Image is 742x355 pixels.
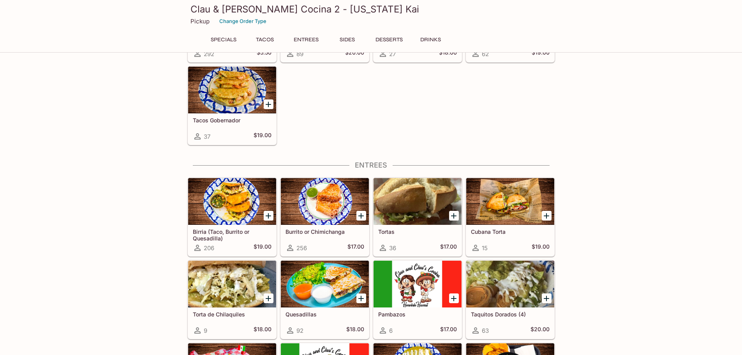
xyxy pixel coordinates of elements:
a: Tortas36$17.00 [373,178,462,256]
div: Quesadillas [281,261,369,307]
span: 37 [204,133,210,140]
h5: Quesadillas [286,311,364,318]
div: Birria (Taco, Burrito or Quesadilla) [188,178,276,225]
button: Add Tortas [449,211,459,221]
button: Drinks [413,34,448,45]
button: Add Taquitos Dorados (4) [542,293,552,303]
h5: $18.00 [254,326,271,335]
a: Quesadillas92$18.00 [280,260,369,339]
button: Change Order Type [216,15,270,27]
div: Pambazos [374,261,462,307]
span: 89 [296,50,303,58]
button: Add Birria (Taco, Burrito or Quesadilla) [264,211,273,221]
div: Torta de Chilaquiles [188,261,276,307]
button: Sides [330,34,365,45]
span: 6 [389,327,393,334]
button: Tacos [247,34,282,45]
h5: $19.00 [532,49,550,58]
button: Add Pambazos [449,293,459,303]
span: 206 [204,244,214,252]
div: Cubana Torta [466,178,554,225]
button: Desserts [371,34,407,45]
div: Tacos Gobernador [188,67,276,113]
a: Birria (Taco, Burrito or Quesadilla)206$19.00 [188,178,277,256]
a: Burrito or Chimichanga256$17.00 [280,178,369,256]
h5: Tacos Gobernador [193,117,271,124]
h5: Cubana Torta [471,228,550,235]
h5: Torta de Chilaquiles [193,311,271,318]
h5: Tortas [378,228,457,235]
h5: Burrito or Chimichanga [286,228,364,235]
h5: $17.00 [347,243,364,253]
h5: $18.00 [346,326,364,335]
h4: Entrees [187,161,555,170]
button: Add Burrito or Chimichanga [356,211,366,221]
a: Torta de Chilaquiles9$18.00 [188,260,277,339]
button: Add Quesadillas [356,293,366,303]
h5: Birria (Taco, Burrito or Quesadilla) [193,228,271,241]
span: 36 [389,244,396,252]
button: Entrees [289,34,324,45]
h5: Pambazos [378,311,457,318]
h5: Taquitos Dorados (4) [471,311,550,318]
h5: $17.00 [440,326,457,335]
h5: $19.00 [532,243,550,253]
div: Burrito or Chimichanga [281,178,369,225]
h5: $20.00 [345,49,364,58]
button: Add Tacos Gobernador [264,99,273,109]
span: 292 [204,50,214,58]
h5: $17.00 [440,243,457,253]
button: Specials [206,34,241,45]
span: 9 [204,327,207,334]
p: Pickup [190,18,210,25]
button: Add Torta de Chilaquiles [264,293,273,303]
a: Taquitos Dorados (4)63$20.00 [466,260,555,339]
span: 92 [296,327,303,334]
button: Add Cubana Torta [542,211,552,221]
h5: $19.00 [254,132,271,141]
a: Pambazos6$17.00 [373,260,462,339]
span: 27 [389,50,396,58]
h5: $5.50 [257,49,271,58]
h3: Clau & [PERSON_NAME] Cocina 2 - [US_STATE] Kai [190,3,552,15]
h5: $18.00 [439,49,457,58]
a: Tacos Gobernador37$19.00 [188,66,277,145]
h5: $20.00 [531,326,550,335]
a: Cubana Torta15$19.00 [466,178,555,256]
span: 15 [482,244,488,252]
h5: $19.00 [254,243,271,253]
div: Taquitos Dorados (4) [466,261,554,307]
span: 62 [482,50,489,58]
span: 256 [296,244,307,252]
span: 63 [482,327,489,334]
div: Tortas [374,178,462,225]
